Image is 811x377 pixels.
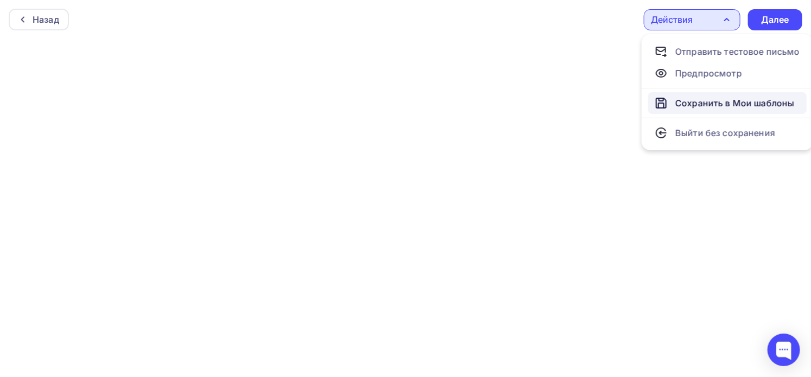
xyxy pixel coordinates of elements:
div: Назад [33,13,59,26]
div: Предпросмотр [675,67,742,80]
button: Действия [644,9,740,30]
div: Отправить тестовое письмо [675,45,800,58]
div: Действия [651,13,693,26]
div: Выйти без сохранения [675,126,775,139]
div: Далее [761,14,789,26]
div: Сохранить в Мои шаблоны [675,97,794,110]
